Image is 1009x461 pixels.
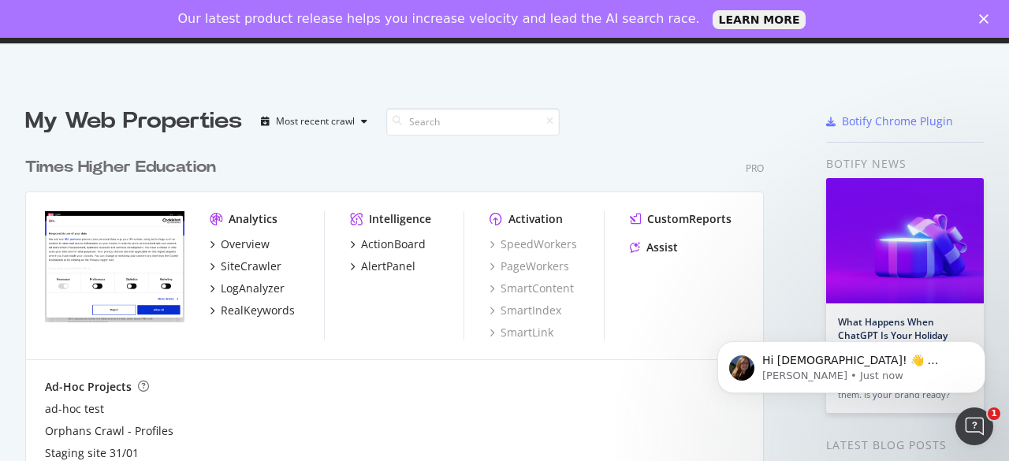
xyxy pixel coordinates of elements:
span: 1 [988,407,1000,420]
div: Assist [646,240,678,255]
a: SmartLink [490,325,553,340]
img: What Happens When ChatGPT Is Your Holiday Shopper? [826,178,984,303]
div: Close [979,14,995,24]
div: Pro [746,162,764,175]
div: CustomReports [647,211,732,227]
div: Overview [221,236,270,252]
div: Botify Chrome Plugin [842,113,953,129]
a: Orphans Crawl - Profiles [45,423,173,439]
div: Times Higher Education [25,156,216,179]
iframe: Intercom live chat [955,407,993,445]
a: CustomReports [630,211,732,227]
div: SiteCrawler [221,258,281,274]
a: SpeedWorkers [490,236,577,252]
div: Ad-Hoc Projects [45,379,132,395]
a: SmartIndex [490,303,561,318]
a: Assist [630,240,678,255]
img: https://www.timeshighereducation.com/ [45,211,184,323]
a: SmartContent [490,281,574,296]
div: AlertPanel [361,258,415,274]
a: RealKeywords [210,303,295,318]
a: LEARN MORE [713,10,806,29]
div: Activation [508,211,563,227]
a: AlertPanel [350,258,415,274]
a: Staging site 31/01 [45,445,139,461]
div: LogAnalyzer [221,281,285,296]
button: Most recent crawl [255,109,374,134]
div: Analytics [229,211,277,227]
a: Overview [210,236,270,252]
div: RealKeywords [221,303,295,318]
div: ActionBoard [361,236,426,252]
div: Latest Blog Posts [826,437,984,454]
a: Times Higher Education [25,156,222,179]
a: ad-hoc test [45,401,104,417]
div: Intelligence [369,211,431,227]
iframe: Intercom notifications message [694,308,1009,418]
a: ActionBoard [350,236,426,252]
a: PageWorkers [490,258,569,274]
a: Botify Chrome Plugin [826,113,953,129]
div: Most recent crawl [276,117,355,126]
div: Botify news [826,155,984,173]
a: SiteCrawler [210,258,281,274]
div: Our latest product release helps you increase velocity and lead the AI search race. [178,11,700,27]
input: Search [386,108,560,136]
a: LogAnalyzer [210,281,285,296]
div: My Web Properties [25,106,242,137]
